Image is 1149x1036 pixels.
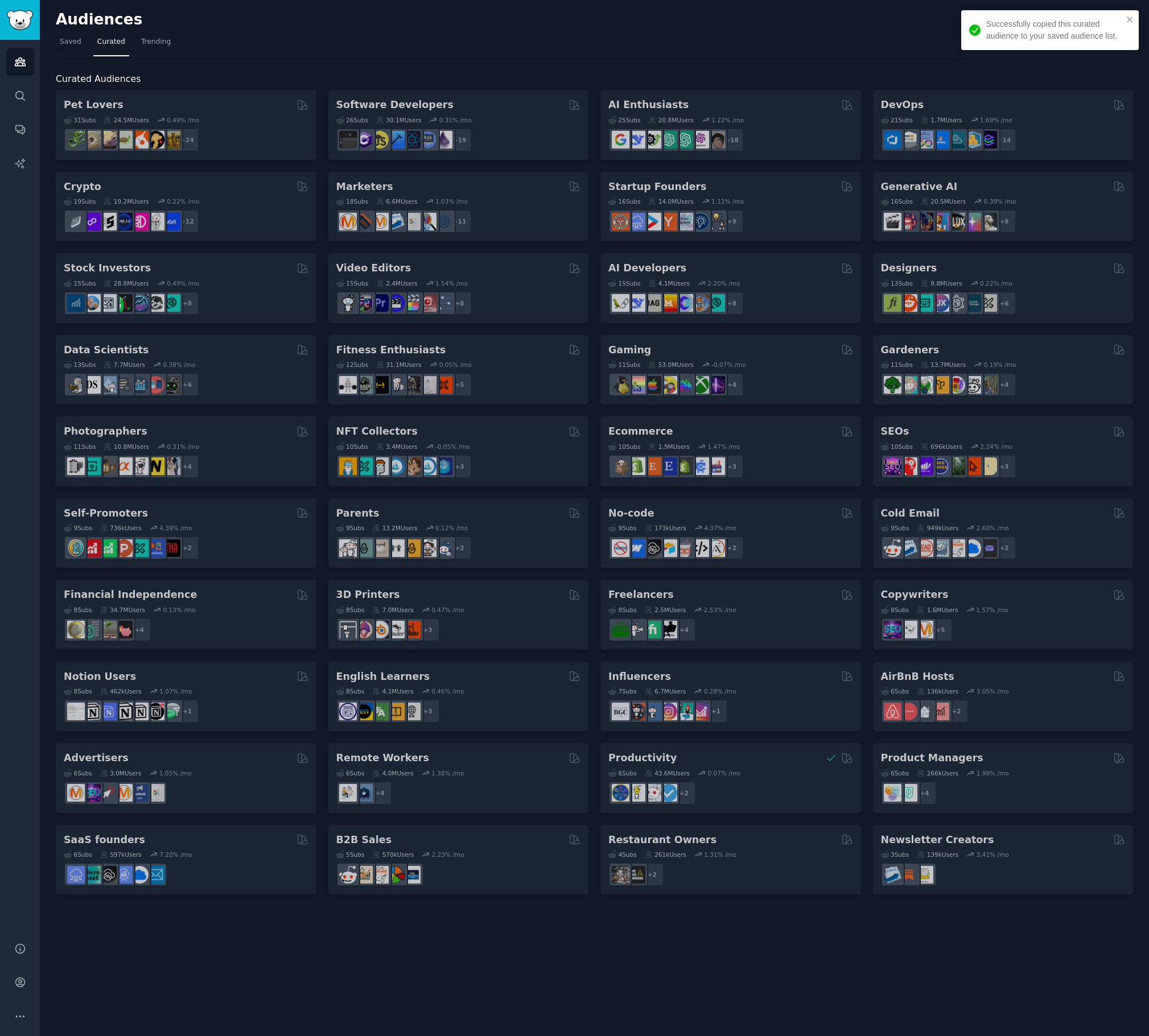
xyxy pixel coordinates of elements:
[986,18,1123,42] div: Successfully copied this curated audience to your saved audience list.
[56,11,1041,29] h2: Audiences
[7,10,33,30] img: GummySearch logo
[56,72,141,86] span: Curated Audiences
[60,37,81,47] span: Saved
[93,33,129,56] a: Curated
[56,33,85,56] a: Saved
[97,37,125,47] span: Curated
[1126,15,1134,24] button: close
[141,37,171,47] span: Trending
[137,33,175,56] a: Trending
